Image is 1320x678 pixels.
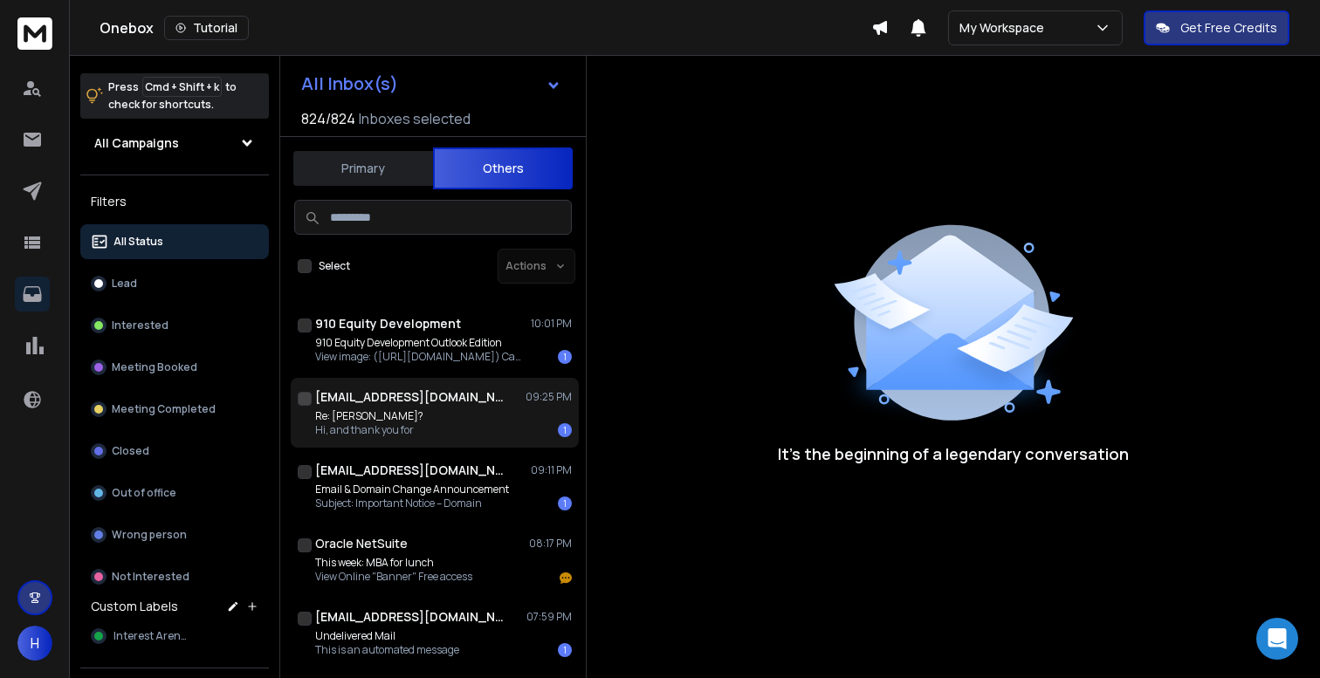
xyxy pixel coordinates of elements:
h1: [EMAIL_ADDRESS][DOMAIN_NAME] [315,462,507,479]
span: Interest Arena [113,629,188,643]
p: Email & Domain Change Announcement [315,483,509,497]
span: Cmd + Shift + k [142,77,222,97]
p: View image: ([URL][DOMAIN_NAME]) Caption: ^Together with ^^[9ED's [315,350,525,364]
p: Re: [PERSON_NAME]? [315,409,423,423]
p: 09:11 PM [531,463,572,477]
span: 824 / 824 [301,108,355,129]
button: Interest Arena [80,619,269,654]
p: Undelivered Mail [315,629,459,643]
button: Not Interested [80,559,269,594]
h3: Filters [80,189,269,214]
p: 07:59 PM [526,610,572,624]
p: Interested [112,318,168,332]
button: Others [433,147,573,189]
p: View Online "Banner" Free access [315,570,472,584]
p: Not Interested [112,570,189,584]
button: Tutorial [164,16,249,40]
div: Onebox [100,16,871,40]
div: 1 [558,350,572,364]
p: 09:25 PM [526,390,572,404]
p: Closed [112,444,149,458]
button: All Status [80,224,269,259]
p: It’s the beginning of a legendary conversation [778,442,1129,466]
h3: Inboxes selected [359,108,471,129]
div: 1 [558,497,572,510]
p: 08:17 PM [529,537,572,551]
h3: Custom Labels [91,598,178,615]
h1: All Inbox(s) [301,75,398,92]
p: Get Free Credits [1180,19,1277,37]
button: Meeting Completed [80,392,269,427]
button: All Campaigns [80,126,269,161]
button: Get Free Credits [1144,10,1289,45]
p: Meeting Completed [112,402,216,416]
button: Wrong person [80,517,269,552]
button: H [17,626,52,661]
p: Out of office [112,486,176,500]
h1: All Campaigns [94,134,179,152]
button: Interested [80,308,269,343]
p: Subject: Important Notice – Domain [315,497,509,510]
button: Closed [80,434,269,469]
p: Press to check for shortcuts. [108,79,237,113]
button: All Inbox(s) [287,66,575,101]
div: 1 [558,643,572,657]
h1: [EMAIL_ADDRESS][DOMAIN_NAME] [315,608,507,626]
div: 1 [558,423,572,437]
p: 910 Equity Development Outlook Edition [315,336,525,350]
p: Meeting Booked [112,360,197,374]
h1: 910 Equity Development [315,315,461,332]
button: Primary [293,149,433,188]
p: Lead [112,277,137,291]
div: Open Intercom Messenger [1256,618,1298,660]
button: Meeting Booked [80,350,269,385]
p: This is an automated message [315,643,459,657]
p: 10:01 PM [531,317,572,331]
p: This week: MBA for lunch [315,556,472,570]
label: Select [319,259,350,273]
p: My Workspace [959,19,1051,37]
p: All Status [113,235,163,249]
h1: Oracle NetSuite [315,535,408,552]
p: Hi, and thank you for [315,423,423,437]
p: Wrong person [112,528,187,542]
button: Out of office [80,476,269,510]
h1: [EMAIL_ADDRESS][DOMAIN_NAME] [315,388,507,406]
button: Lead [80,266,269,301]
